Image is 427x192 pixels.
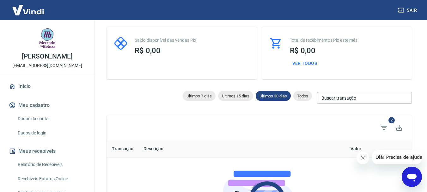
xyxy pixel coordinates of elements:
[357,152,369,164] iframe: Fechar mensagem
[8,98,87,112] button: Meu cadastro
[35,25,60,51] img: b508c961-57f1-4894-971c-d5dc33f8c4ab.jpeg
[138,140,273,158] th: Descrição
[8,79,87,93] a: Início
[12,62,82,69] p: [EMAIL_ADDRESS][DOMAIN_NAME]
[256,94,291,98] span: Últimos 30 dias
[376,120,392,135] span: Filtros
[183,91,216,101] div: Últimos 7 dias
[183,94,216,98] span: Últimos 7 dias
[15,158,87,171] a: Relatório de Recebíveis
[402,167,422,187] iframe: Botão para abrir a janela de mensagens
[290,46,316,55] span: R$ 0,00
[388,117,395,123] span: 2
[135,37,249,44] p: Saldo disponível das vendas Pix
[397,4,419,16] button: Sair
[4,4,53,9] span: Olá! Precisa de ajuda?
[273,140,366,158] th: Valor
[15,127,87,139] a: Dados de login
[107,140,138,158] th: Transação
[293,91,312,101] div: Todos
[135,46,161,55] span: R$ 0,00
[256,91,291,101] div: Últimos 30 dias
[15,112,87,125] a: Dados da conta
[290,37,405,44] p: Total de recebimentos Pix este mês
[22,53,72,60] p: [PERSON_NAME]
[15,172,87,185] a: Recebíveis Futuros Online
[293,94,312,98] span: Todos
[8,144,87,158] button: Meus recebíveis
[218,91,253,101] div: Últimos 15 dias
[218,94,253,98] span: Últimos 15 dias
[392,120,407,135] button: Exportar extrato
[8,0,49,20] img: Vindi
[290,58,320,69] button: Ver todos
[372,150,422,164] iframe: Mensagem da empresa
